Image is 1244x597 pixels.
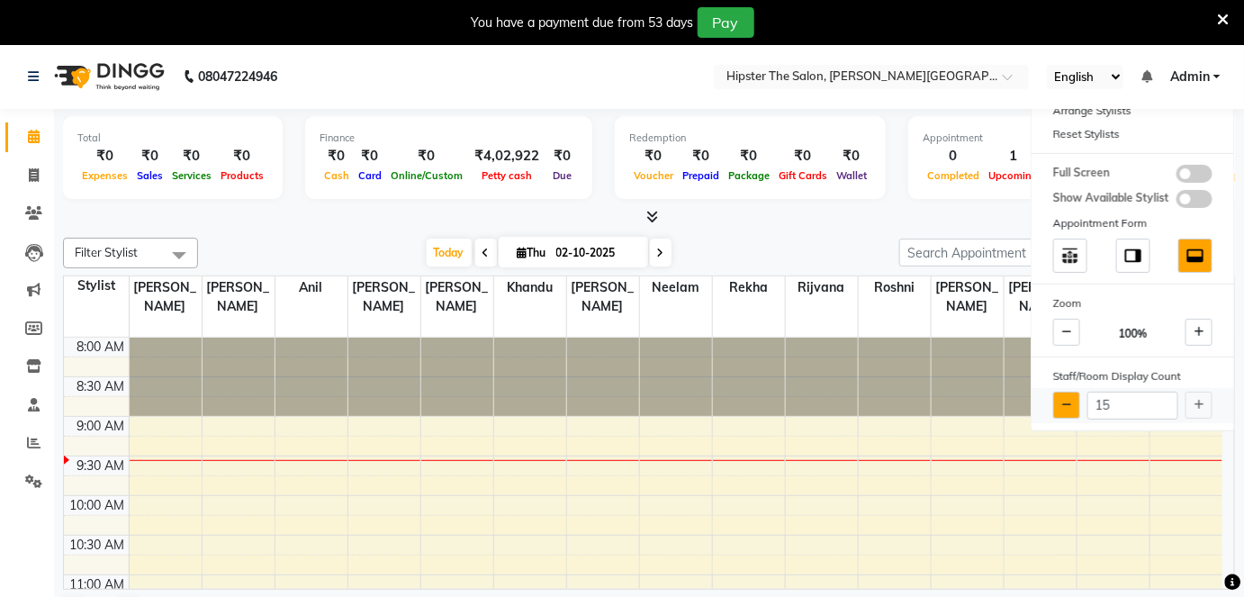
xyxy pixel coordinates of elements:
[386,169,467,182] span: Online/Custom
[678,146,724,167] div: ₹0
[167,169,216,182] span: Services
[546,146,578,167] div: ₹0
[1119,326,1148,342] span: 100%
[1032,122,1234,146] div: Reset Stylists
[1032,99,1234,122] div: Arrange Stylists
[932,276,1004,318] span: [PERSON_NAME]
[832,146,871,167] div: ₹0
[1170,68,1210,86] span: Admin
[354,146,386,167] div: ₹0
[1032,292,1234,315] div: Zoom
[74,338,129,357] div: 8:00 AM
[320,146,354,167] div: ₹0
[713,276,785,299] span: rekha
[923,131,1146,146] div: Appointment
[698,7,754,38] button: Pay
[132,146,167,167] div: ₹0
[74,417,129,436] div: 9:00 AM
[77,169,132,182] span: Expenses
[203,276,275,318] span: [PERSON_NAME]
[472,14,694,32] div: You have a payment due from 53 days
[74,457,129,475] div: 9:30 AM
[477,169,536,182] span: Petty cash
[74,377,129,396] div: 8:30 AM
[427,239,472,267] span: Today
[774,169,832,182] span: Gift Cards
[77,131,268,146] div: Total
[386,146,467,167] div: ₹0
[75,245,138,259] span: Filter Stylist
[859,276,931,299] span: Roshni
[629,169,678,182] span: Voucher
[832,169,871,182] span: Wallet
[77,146,132,167] div: ₹0
[548,169,576,182] span: Due
[640,276,712,299] span: neelam
[923,146,984,167] div: 0
[348,276,420,318] span: [PERSON_NAME]
[198,51,277,102] b: 08047224946
[678,169,724,182] span: Prepaid
[724,169,774,182] span: Package
[421,276,493,318] span: [PERSON_NAME]
[64,276,129,295] div: Stylist
[1185,246,1205,266] img: dock_bottom.svg
[567,276,639,318] span: [PERSON_NAME]
[774,146,832,167] div: ₹0
[984,146,1042,167] div: 1
[899,239,1057,267] input: Search Appointment
[320,131,578,146] div: Finance
[786,276,858,299] span: rijvana
[923,169,984,182] span: Completed
[354,169,386,182] span: Card
[1060,246,1080,266] img: table_move_above.svg
[275,276,347,299] span: anil
[551,240,641,267] input: 2025-10-02
[67,536,129,555] div: 10:30 AM
[629,146,678,167] div: ₹0
[46,51,169,102] img: logo
[494,276,566,299] span: Khandu
[1123,246,1143,266] img: dock_right.svg
[1053,165,1110,183] span: Full Screen
[167,146,216,167] div: ₹0
[132,169,167,182] span: Sales
[320,169,354,182] span: Cash
[1032,212,1234,235] div: Appointment Form
[1053,190,1169,208] span: Show Available Stylist
[513,246,551,259] span: Thu
[467,146,546,167] div: ₹4,02,922
[130,276,202,318] span: [PERSON_NAME]
[1032,365,1234,388] div: Staff/Room Display Count
[1005,276,1077,318] span: [PERSON_NAME]
[216,169,268,182] span: Products
[724,146,774,167] div: ₹0
[216,146,268,167] div: ₹0
[67,575,129,594] div: 11:00 AM
[67,496,129,515] div: 10:00 AM
[629,131,871,146] div: Redemption
[984,169,1042,182] span: Upcoming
